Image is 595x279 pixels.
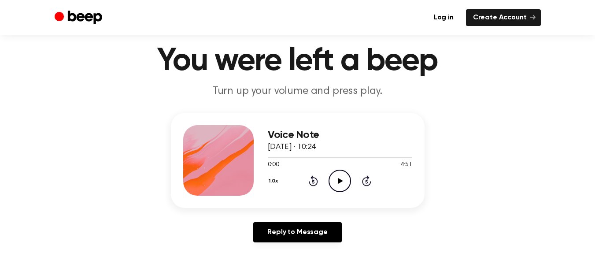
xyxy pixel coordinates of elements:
[129,84,467,99] p: Turn up your volume and press play.
[268,129,412,141] h3: Voice Note
[427,9,461,26] a: Log in
[466,9,541,26] a: Create Account
[72,45,523,77] h1: You were left a beep
[268,174,281,189] button: 1.0x
[55,9,104,26] a: Beep
[268,160,279,170] span: 0:00
[253,222,341,242] a: Reply to Message
[400,160,412,170] span: 4:51
[268,143,316,151] span: [DATE] · 10:24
